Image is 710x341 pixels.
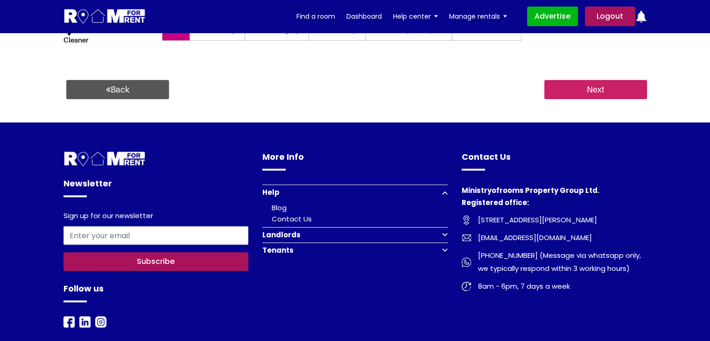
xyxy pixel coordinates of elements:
a: Find a room [296,9,335,23]
img: Room For Rent [462,233,471,242]
input: Next [544,80,647,99]
span: [PHONE_NUMBER] (Message via whatsapp only, we typically respond within 3 working hours) [471,249,647,275]
h4: Ministryofrooms Property Group Ltd. Registered office: [462,185,647,213]
a: [EMAIL_ADDRESS][DOMAIN_NAME] [462,231,647,244]
label: Sign up for our newsletter [63,212,153,222]
a: LinkedIn [79,316,91,327]
h4: Follow us [63,282,249,302]
img: Room For Rent [462,282,471,291]
a: [STREET_ADDRESS][PERSON_NAME] [462,213,647,227]
a: Blog [272,203,287,213]
span: [STREET_ADDRESS][PERSON_NAME] [471,213,597,227]
button: Tenants [262,242,448,258]
a: Help center [393,9,438,23]
img: Room For Rent [63,150,146,168]
button: Landlords [262,227,448,242]
span: [EMAIL_ADDRESS][DOMAIN_NAME] [471,231,592,244]
a: Advertise [527,7,578,26]
img: Room For Rent [95,316,106,327]
button: Subscribe [63,252,249,271]
img: Room For Rent [63,316,75,327]
img: Logo for Room for Rent, featuring a welcoming design with a house icon and modern typography [63,8,146,25]
h4: More Info [262,150,448,170]
a: Facebook [63,316,75,327]
a: Logout [585,7,635,26]
img: Room For Rent [79,316,91,327]
img: Room For Rent [462,257,471,267]
a: Contact Us [272,214,312,224]
img: ic-notification [635,11,647,22]
a: 8am - 6pm, 7 days a week [462,280,647,293]
a: Manage rentals [449,9,507,23]
a: Back [66,80,169,99]
h5: Cleaner [63,36,149,44]
a: Dashboard [346,9,382,23]
span: 8am - 6pm, 7 days a week [471,280,570,293]
h4: Contact Us [462,150,647,170]
img: Room For Rent [462,215,471,225]
a: [PHONE_NUMBER] (Message via whatsapp only, we typically respond within 3 working hours) [462,249,647,275]
a: Instagram [95,316,106,327]
input: Enter your email [63,226,249,245]
h4: Newsletter [63,177,249,197]
button: Help [262,185,448,200]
